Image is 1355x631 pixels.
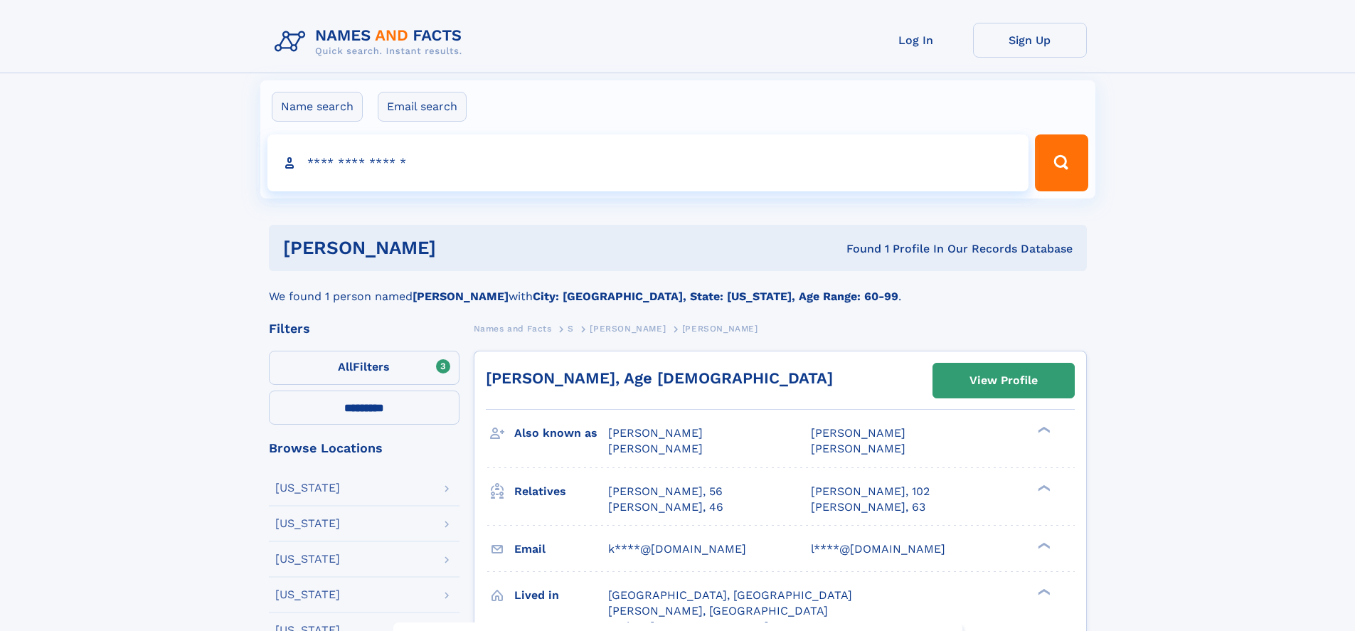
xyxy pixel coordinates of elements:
[1034,483,1051,492] div: ❯
[272,92,363,122] label: Name search
[514,537,608,561] h3: Email
[275,482,340,494] div: [US_STATE]
[413,290,509,303] b: [PERSON_NAME]
[811,442,905,455] span: [PERSON_NAME]
[514,583,608,608] h3: Lived in
[590,319,666,337] a: [PERSON_NAME]
[275,553,340,565] div: [US_STATE]
[933,364,1074,398] a: View Profile
[568,324,574,334] span: S
[269,23,474,61] img: Logo Names and Facts
[608,604,828,617] span: [PERSON_NAME], [GEOGRAPHIC_DATA]
[682,324,758,334] span: [PERSON_NAME]
[269,351,459,385] label: Filters
[269,442,459,455] div: Browse Locations
[568,319,574,337] a: S
[275,589,340,600] div: [US_STATE]
[641,241,1073,257] div: Found 1 Profile In Our Records Database
[811,484,930,499] a: [PERSON_NAME], 102
[1034,541,1051,550] div: ❯
[608,588,852,602] span: [GEOGRAPHIC_DATA], [GEOGRAPHIC_DATA]
[474,319,552,337] a: Names and Facts
[590,324,666,334] span: [PERSON_NAME]
[514,421,608,445] h3: Also known as
[969,364,1038,397] div: View Profile
[486,369,833,387] a: [PERSON_NAME], Age [DEMOGRAPHIC_DATA]
[378,92,467,122] label: Email search
[1035,134,1088,191] button: Search Button
[608,484,723,499] a: [PERSON_NAME], 56
[1034,425,1051,435] div: ❯
[269,322,459,335] div: Filters
[1034,587,1051,596] div: ❯
[859,23,973,58] a: Log In
[811,499,925,515] a: [PERSON_NAME], 63
[608,499,723,515] a: [PERSON_NAME], 46
[338,360,353,373] span: All
[514,479,608,504] h3: Relatives
[267,134,1029,191] input: search input
[973,23,1087,58] a: Sign Up
[811,426,905,440] span: [PERSON_NAME]
[283,239,642,257] h1: [PERSON_NAME]
[533,290,898,303] b: City: [GEOGRAPHIC_DATA], State: [US_STATE], Age Range: 60-99
[269,271,1087,305] div: We found 1 person named with .
[608,426,703,440] span: [PERSON_NAME]
[275,518,340,529] div: [US_STATE]
[608,442,703,455] span: [PERSON_NAME]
